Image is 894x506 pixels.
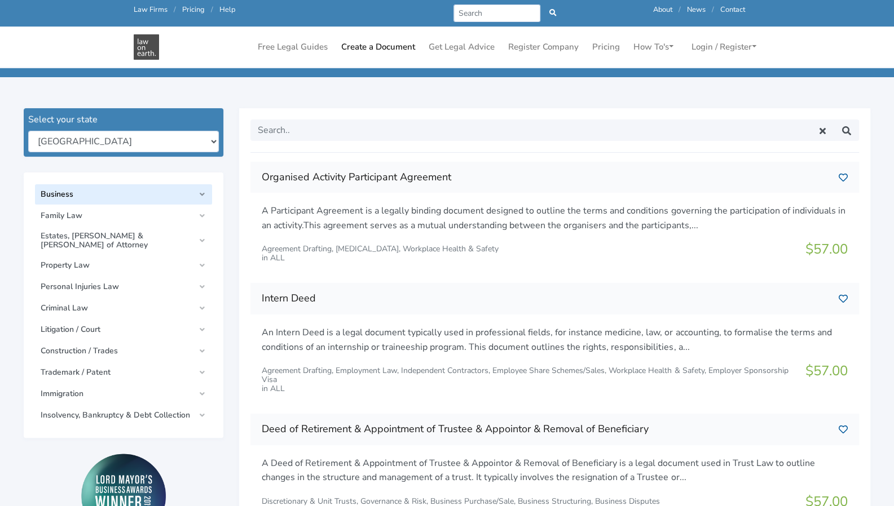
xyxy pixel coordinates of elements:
a: Litigation / Court [35,319,212,340]
span: Family Law [41,211,194,220]
h3: Intern Deed [262,290,830,308]
div: Agreement Drafting, [MEDICAL_DATA], Workplace Health & Safety in ALL [262,245,499,263]
h3: Deed of Retirement & Appointment of Trustee & Appointor & Removal of Beneficiary [262,420,830,438]
span: $57.00 [805,362,848,380]
a: How To's [629,36,678,58]
a: Construction / Trades [35,341,212,361]
span: Insolvency, Bankruptcy & Debt Collection [41,411,194,420]
span: Litigation / Court [41,325,194,334]
img: Documents in [134,34,159,60]
a: Organised Activity Participant Agreement A Participant Agreement is a legally binding document de... [250,162,859,272]
a: Create a Document [337,36,420,58]
h3: Organised Activity Participant Agreement [262,168,830,187]
div: Select your state [28,113,219,126]
div: Agreement Drafting, Employment Law, Independent Contractors, Employee Share Schemes/Sales, Workpl... [262,366,805,393]
span: / [174,5,176,15]
a: Business [35,184,212,205]
a: Free Legal Guides [253,36,332,58]
a: Personal Injuries Law [35,277,212,297]
span: Immigration [41,389,194,398]
p: A Deed of Retirement & Appointment of Trustee & Appointor & Removal of Beneficiary is a legal doc... [262,456,848,485]
a: Property Law [35,255,212,276]
span: Criminal Law [41,304,194,313]
span: / [211,5,213,15]
a: Login / Register [687,36,761,58]
a: Contact [720,5,745,15]
p: An Intern Deed is a legal document typically used in professional fields, for instance medicine, ... [262,326,848,354]
p: A Participant Agreement is a legally binding document designed to outline the terms and condition... [262,204,848,233]
span: Estates, [PERSON_NAME] & [PERSON_NAME] of Attorney [41,232,194,250]
a: Intern Deed An Intern Deed is a legal document typically used in professional fields, for instanc... [250,283,859,402]
span: Construction / Trades [41,347,194,356]
a: Get Legal Advice [424,36,499,58]
a: Pricing [182,5,205,15]
a: Insolvency, Bankruptcy & Debt Collection [35,405,212,425]
a: Help [219,5,235,15]
a: Immigration [35,384,212,404]
span: Property Law [41,261,194,270]
a: Law Firms [134,5,168,15]
a: News [687,5,706,15]
a: About [653,5,672,15]
span: Trademark / Patent [41,368,194,377]
a: Criminal Law [35,298,212,318]
a: Register Company [504,36,583,58]
a: Family Law [35,206,212,226]
input: Search [453,5,541,22]
span: $57.00 [805,240,848,258]
input: Search.. [250,119,811,141]
span: Personal Injuries Law [41,282,194,291]
a: Trademark / Patent [35,362,212,383]
span: Business [41,190,194,199]
span: / [679,5,681,15]
a: Pricing [588,36,624,58]
span: / [712,5,714,15]
a: Estates, [PERSON_NAME] & [PERSON_NAME] of Attorney [35,227,212,254]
